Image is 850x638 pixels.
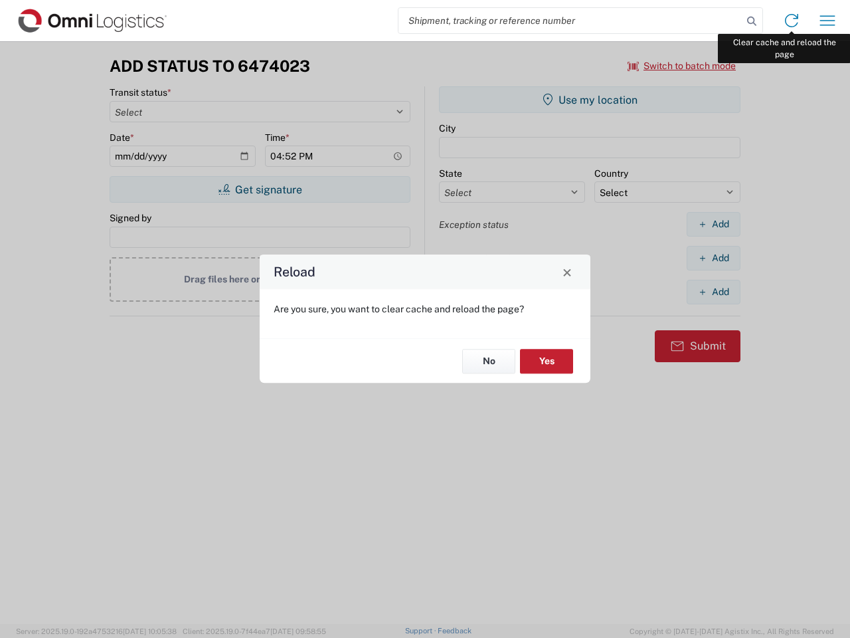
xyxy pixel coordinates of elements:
input: Shipment, tracking or reference number [398,8,742,33]
button: Yes [520,349,573,373]
button: Close [558,263,576,281]
p: Are you sure, you want to clear cache and reload the page? [274,303,576,315]
h4: Reload [274,263,315,282]
button: No [462,349,515,373]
